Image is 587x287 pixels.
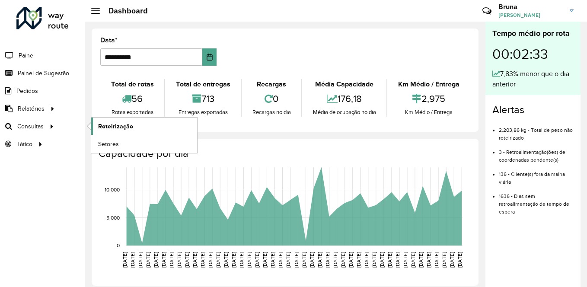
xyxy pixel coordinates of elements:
[410,252,416,268] text: [DATE]
[317,252,322,268] text: [DATE]
[499,142,574,164] li: 3 - Retroalimentação(ões) de coordenadas pendente(s)
[207,252,213,268] text: [DATE]
[304,79,384,89] div: Média Capacidade
[498,11,563,19] span: [PERSON_NAME]
[441,252,447,268] text: [DATE]
[106,215,120,220] text: 5,000
[244,108,299,117] div: Recargas no dia
[449,252,455,268] text: [DATE]
[498,3,563,11] h3: Bruna
[99,147,470,160] h4: Capacidade por dia
[244,79,299,89] div: Recargas
[176,252,182,268] text: [DATE]
[389,89,468,108] div: 2,975
[426,252,431,268] text: [DATE]
[102,108,162,117] div: Rotas exportadas
[18,104,45,113] span: Relatórios
[340,252,346,268] text: [DATE]
[478,2,496,20] a: Contato Rápido
[499,186,574,216] li: 1636 - Dias sem retroalimentação de tempo de espera
[102,79,162,89] div: Total de rotas
[17,122,44,131] span: Consultas
[356,252,361,268] text: [DATE]
[98,140,119,149] span: Setores
[122,252,128,268] text: [DATE]
[202,48,217,66] button: Choose Date
[100,6,148,16] h2: Dashboard
[239,252,244,268] text: [DATE]
[167,89,239,108] div: 713
[364,252,369,268] text: [DATE]
[389,108,468,117] div: Km Médio / Entrega
[244,89,299,108] div: 0
[285,252,291,268] text: [DATE]
[395,252,400,268] text: [DATE]
[19,51,35,60] span: Painel
[200,252,205,268] text: [DATE]
[499,164,574,186] li: 136 - Cliente(s) fora da malha viária
[167,79,239,89] div: Total de entregas
[304,89,384,108] div: 176,18
[492,104,574,116] h4: Alertas
[492,39,574,69] div: 00:02:33
[91,118,197,135] a: Roteirização
[161,252,166,268] text: [DATE]
[492,69,574,89] div: 7,83% menor que o dia anterior
[332,252,338,268] text: [DATE]
[254,252,260,268] text: [DATE]
[262,252,268,268] text: [DATE]
[223,252,229,268] text: [DATE]
[402,252,408,268] text: [DATE]
[246,252,252,268] text: [DATE]
[169,252,174,268] text: [DATE]
[387,252,392,268] text: [DATE]
[153,252,159,268] text: [DATE]
[184,252,190,268] text: [DATE]
[371,252,377,268] text: [DATE]
[18,69,69,78] span: Painel de Sugestão
[105,187,120,193] text: 10,000
[231,252,236,268] text: [DATE]
[270,252,275,268] text: [DATE]
[457,252,463,268] text: [DATE]
[418,252,424,268] text: [DATE]
[145,252,151,268] text: [DATE]
[389,79,468,89] div: Km Médio / Entrega
[98,122,133,131] span: Roteirização
[117,242,120,248] text: 0
[301,252,307,268] text: [DATE]
[16,140,32,149] span: Tático
[379,252,385,268] text: [DATE]
[137,252,143,268] text: [DATE]
[130,252,135,268] text: [DATE]
[434,252,439,268] text: [DATE]
[100,35,118,45] label: Data
[16,86,38,96] span: Pedidos
[325,252,330,268] text: [DATE]
[167,108,239,117] div: Entregas exportadas
[492,28,574,39] div: Tempo médio por rota
[192,252,198,268] text: [DATE]
[293,252,299,268] text: [DATE]
[499,120,574,142] li: 2.203,86 kg - Total de peso não roteirizado
[278,252,283,268] text: [DATE]
[215,252,221,268] text: [DATE]
[348,252,354,268] text: [DATE]
[91,135,197,153] a: Setores
[304,108,384,117] div: Média de ocupação no dia
[102,89,162,108] div: 56
[309,252,315,268] text: [DATE]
